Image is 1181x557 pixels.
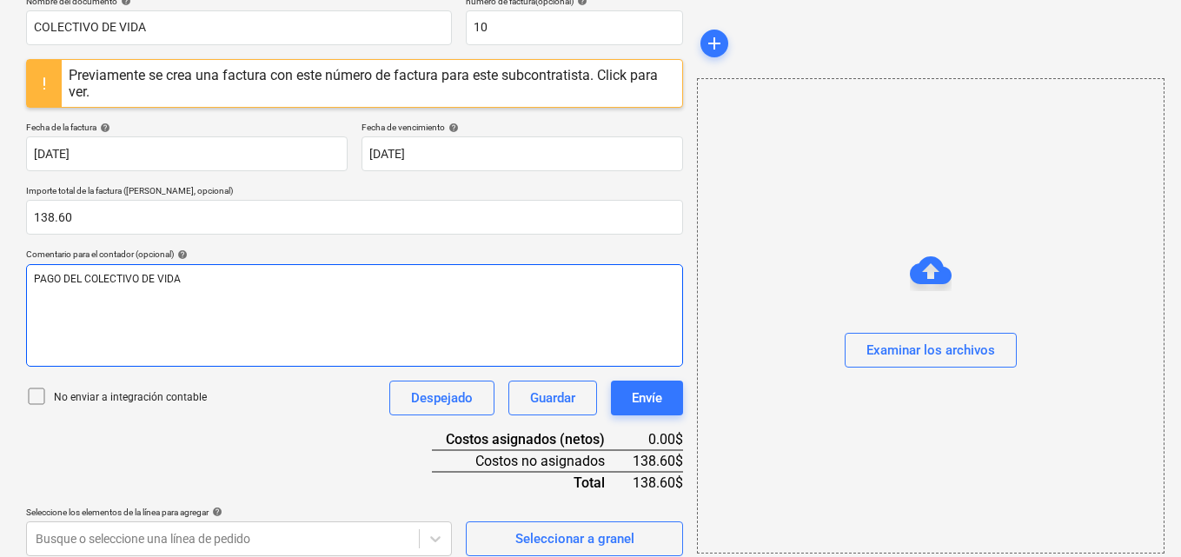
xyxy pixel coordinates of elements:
[432,429,633,450] div: Costos asignados (netos)
[362,136,683,171] input: Fecha de vencimiento no especificada
[54,390,207,405] p: No enviar a integración contable
[633,429,683,450] div: 0.00$
[515,527,634,550] div: Seleccionar a granel
[26,185,683,200] p: Importe total de la factura ([PERSON_NAME], opcional)
[1094,474,1181,557] div: Widget de chat
[389,381,494,415] button: Despejado
[633,450,683,472] div: 138.60$
[26,136,348,171] input: Fecha de factura no especificada
[432,472,633,493] div: Total
[632,387,662,409] div: Envíe
[26,10,452,45] input: Nombre del documento
[697,78,1164,554] div: Examinar los archivos
[411,387,473,409] div: Despejado
[96,123,110,133] span: help
[26,122,348,133] div: Fecha de la factura
[866,339,995,361] div: Examinar los archivos
[69,67,675,100] div: Previamente se crea una factura con este número de factura para este subcontratista. Click para ver.
[611,381,683,415] button: Envíe
[530,387,575,409] div: Guardar
[704,33,725,54] span: add
[26,249,683,260] div: Comentario para el contador (opcional)
[34,273,181,285] span: PAGO DEL COLECTIVO DE VIDA
[508,381,597,415] button: Guardar
[466,521,683,556] button: Seleccionar a granel
[432,450,633,472] div: Costos no asignados
[174,249,188,260] span: help
[1094,474,1181,557] iframe: Chat Widget
[26,507,452,518] div: Seleccione los elementos de la línea para agregar
[633,472,683,493] div: 138.60$
[209,507,222,517] span: help
[362,122,683,133] div: Fecha de vencimiento
[845,333,1017,368] button: Examinar los archivos
[445,123,459,133] span: help
[26,200,683,235] input: Importe total de la factura (coste neto, opcional)
[466,10,683,45] input: número de factura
